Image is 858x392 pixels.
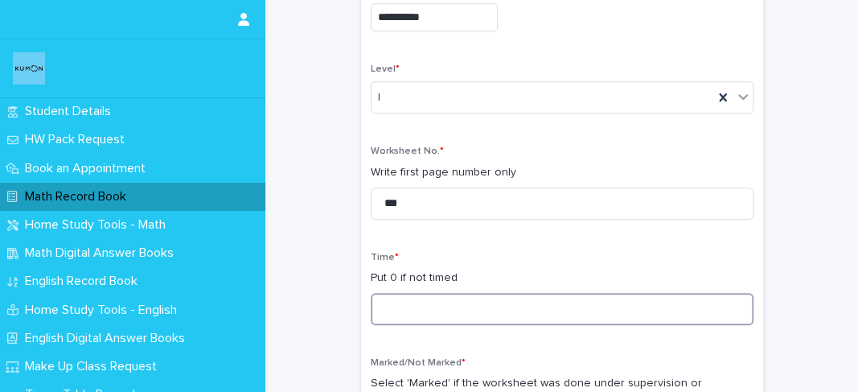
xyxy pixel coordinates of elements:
img: o6XkwfS7S2qhyeB9lxyF [13,52,45,85]
span: Level [371,64,400,74]
span: Worksheet No. [371,146,444,156]
p: HW Pack Request [18,132,138,147]
span: Marked/Not Marked [371,358,466,368]
span: I [378,89,380,106]
p: Home Study Tools - Math [18,217,179,233]
p: Home Study Tools - English [18,303,190,318]
p: Make Up Class Request [18,359,170,374]
p: Write first page number only [371,164,753,181]
span: Time [371,253,399,262]
p: Book an Appointment [18,161,158,176]
p: English Digital Answer Books [18,331,198,346]
p: English Record Book [18,274,150,289]
p: Student Details [18,104,124,119]
p: Math Record Book [18,189,139,204]
p: Put 0 if not timed [371,270,753,287]
p: Math Digital Answer Books [18,246,187,261]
